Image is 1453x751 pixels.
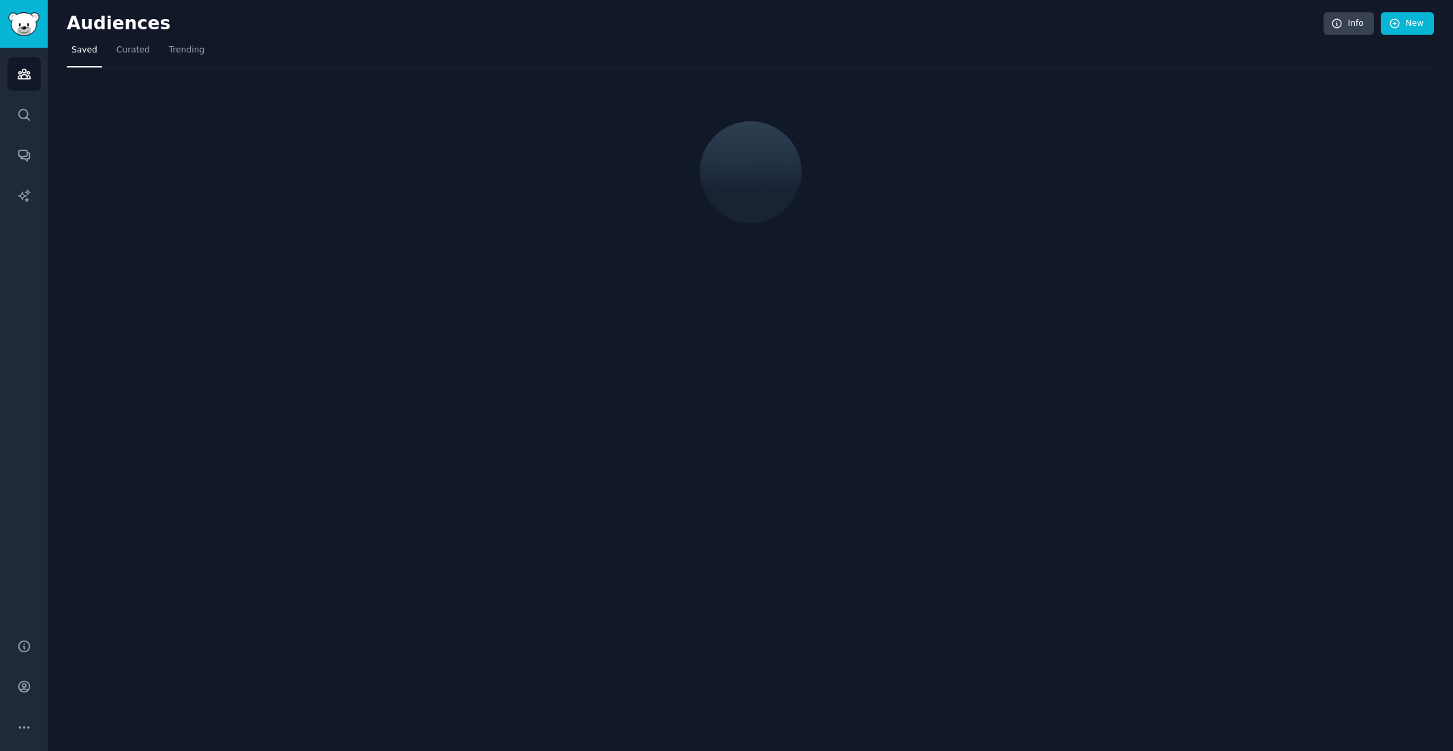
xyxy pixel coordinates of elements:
span: Saved [72,44,97,57]
img: GummySearch logo [8,12,40,36]
span: Curated [116,44,150,57]
a: Trending [164,40,209,67]
a: Info [1324,12,1374,35]
span: Trending [169,44,204,57]
a: Saved [67,40,102,67]
h2: Audiences [67,13,1324,35]
a: Curated [112,40,155,67]
a: New [1381,12,1434,35]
